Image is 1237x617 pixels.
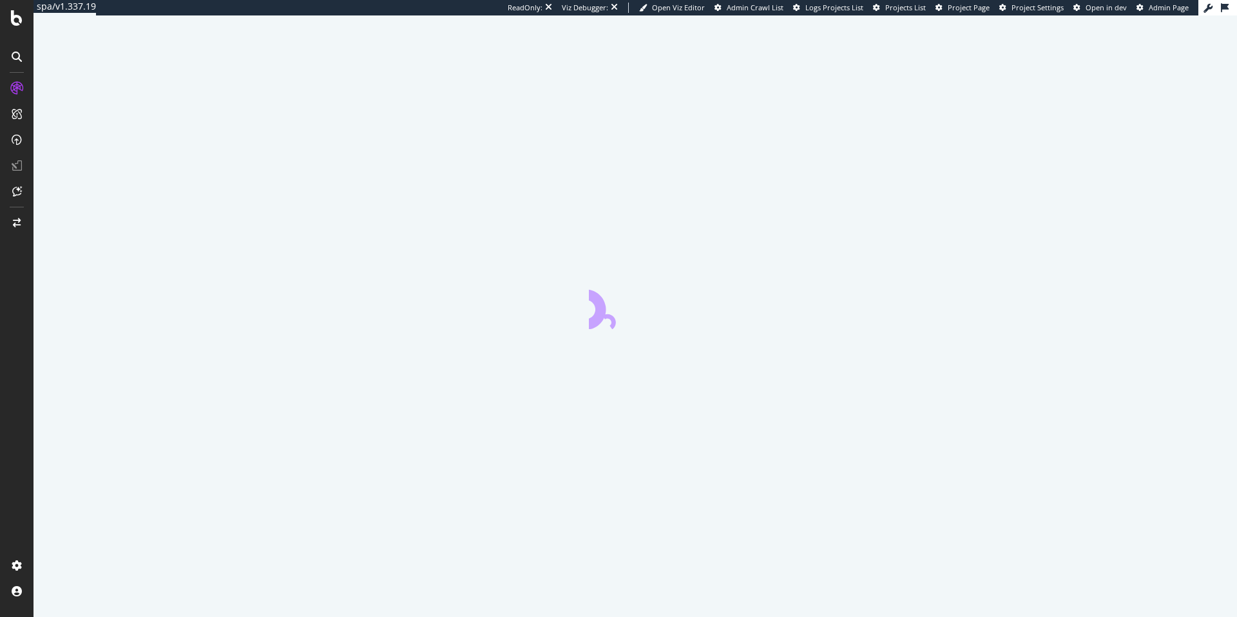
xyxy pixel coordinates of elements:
a: Admin Page [1136,3,1189,13]
span: Admin Page [1149,3,1189,12]
div: ReadOnly: [508,3,542,13]
span: Open in dev [1086,3,1127,12]
span: Logs Projects List [805,3,863,12]
a: Admin Crawl List [714,3,783,13]
span: Project Settings [1012,3,1064,12]
div: Viz Debugger: [562,3,608,13]
a: Project Page [935,3,990,13]
a: Logs Projects List [793,3,863,13]
span: Projects List [885,3,926,12]
span: Admin Crawl List [727,3,783,12]
a: Projects List [873,3,926,13]
a: Open Viz Editor [639,3,705,13]
div: animation [589,283,682,329]
a: Open in dev [1073,3,1127,13]
span: Open Viz Editor [652,3,705,12]
a: Project Settings [999,3,1064,13]
span: Project Page [948,3,990,12]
